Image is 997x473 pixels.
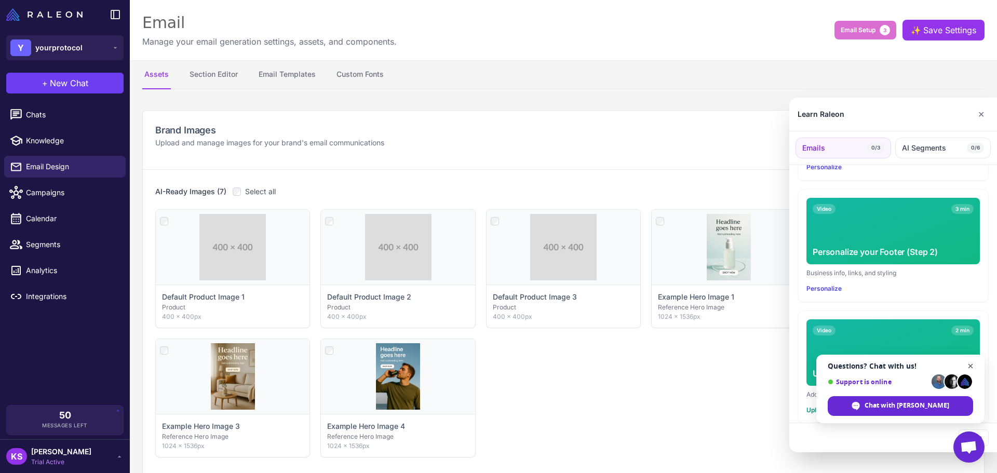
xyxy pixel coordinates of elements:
[796,138,891,158] button: Emails0/3
[951,326,974,335] span: 2 min
[967,143,984,153] span: 0/6
[865,401,949,410] span: Chat with [PERSON_NAME]
[828,362,973,370] span: Questions? Chat with us!
[806,268,980,278] div: Business info, links, and styling
[828,378,928,386] span: Support is online
[806,406,850,415] button: Upload Now↑
[813,367,974,380] div: Upload Hero Images (Step 3)
[867,143,884,153] span: 0/3
[802,142,825,154] span: Emails
[953,431,985,463] a: Open chat
[828,396,973,416] span: Chat with [PERSON_NAME]
[895,138,991,158] button: AI Segments0/6
[806,163,842,172] button: Personalize
[813,246,974,258] div: Personalize your Footer (Step 2)
[951,204,974,214] span: 3 min
[813,204,836,214] span: Video
[798,109,844,120] div: Learn Raleon
[959,429,989,446] button: Close
[974,104,989,125] button: Close
[806,390,980,399] div: Add 2–5 high-quality brand hero images
[902,142,946,154] span: AI Segments
[813,326,836,335] span: Video
[806,284,842,293] button: Personalize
